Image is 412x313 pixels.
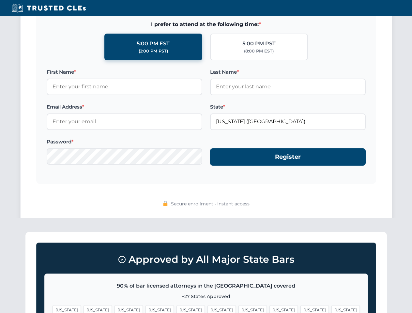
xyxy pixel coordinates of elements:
[210,103,366,111] label: State
[47,138,202,146] label: Password
[47,20,366,29] span: I prefer to attend at the following time:
[210,148,366,166] button: Register
[137,39,170,48] div: 5:00 PM EST
[47,103,202,111] label: Email Address
[139,48,168,54] div: (2:00 PM PST)
[53,282,360,290] p: 90% of bar licensed attorneys in the [GEOGRAPHIC_DATA] covered
[242,39,276,48] div: 5:00 PM PST
[44,251,368,268] h3: Approved by All Major State Bars
[171,200,250,207] span: Secure enrollment • Instant access
[244,48,274,54] div: (8:00 PM EST)
[210,68,366,76] label: Last Name
[47,79,202,95] input: Enter your first name
[210,113,366,130] input: Florida (FL)
[47,68,202,76] label: First Name
[210,79,366,95] input: Enter your last name
[163,201,168,206] img: 🔒
[47,113,202,130] input: Enter your email
[53,293,360,300] p: +27 States Approved
[10,3,88,13] img: Trusted CLEs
